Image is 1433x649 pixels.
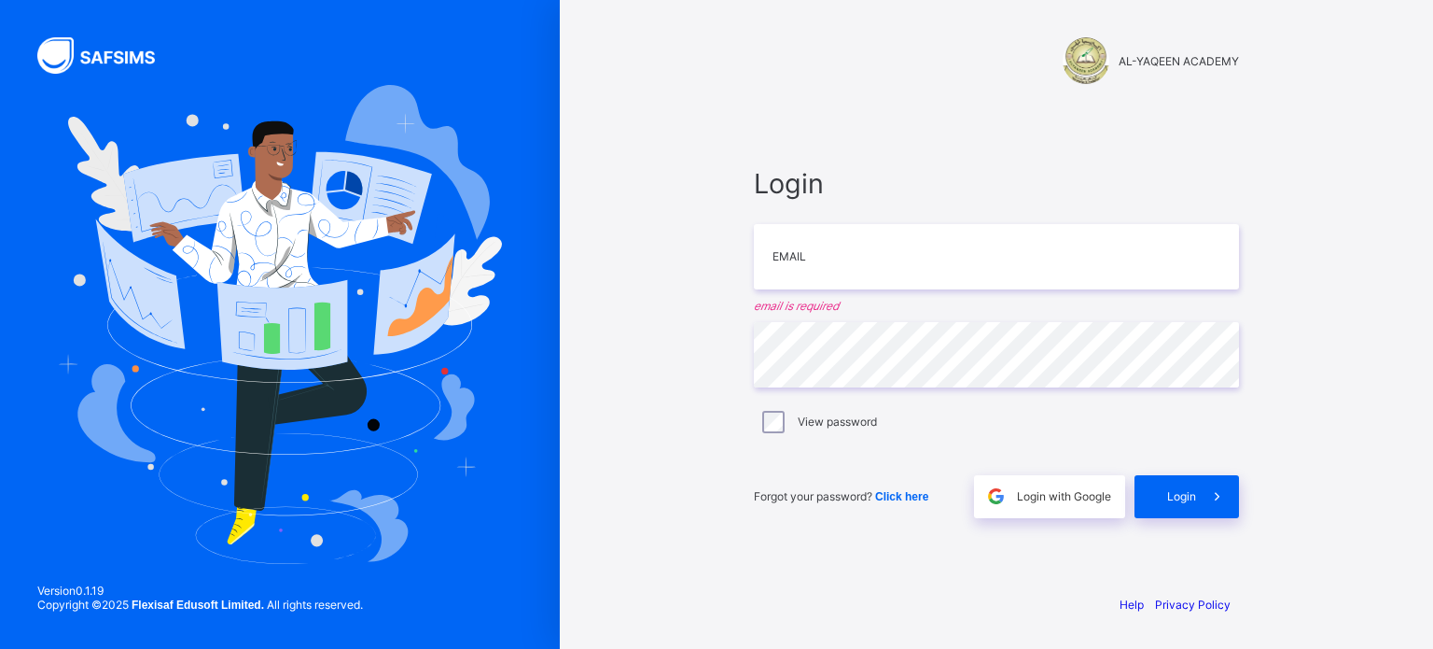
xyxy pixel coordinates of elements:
[132,599,264,612] strong: Flexisaf Edusoft Limited.
[985,486,1007,507] img: google.396cfc9801f0270233282035f929180a.svg
[798,415,877,429] label: View password
[754,167,1239,200] span: Login
[1167,489,1196,503] span: Login
[37,37,177,74] img: SAFSIMS Logo
[1119,54,1239,68] span: AL-YAQEEN ACADEMY
[875,490,928,503] span: Click here
[1155,598,1231,612] a: Privacy Policy
[37,598,363,612] span: Copyright © 2025 All rights reserved.
[1017,489,1111,503] span: Login with Google
[58,85,502,563] img: Hero Image
[875,489,928,503] a: Click here
[754,489,928,503] span: Forgot your password?
[1120,598,1144,612] a: Help
[37,584,363,598] span: Version 0.1.19
[754,299,1239,313] em: email is required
